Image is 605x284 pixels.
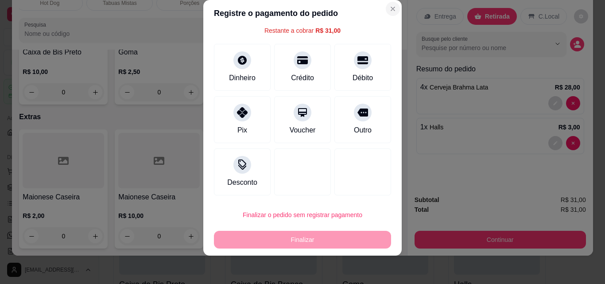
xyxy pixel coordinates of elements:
div: Voucher [290,125,316,136]
button: Close [386,2,400,16]
div: Dinheiro [229,73,256,83]
div: Outro [354,125,372,136]
button: Finalizar o pedido sem registrar pagamento [214,206,391,224]
div: Desconto [227,177,257,188]
div: Pix [237,125,247,136]
div: Restante a cobrar [264,26,341,35]
div: Débito [353,73,373,83]
div: Crédito [291,73,314,83]
div: R$ 31,00 [315,26,341,35]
